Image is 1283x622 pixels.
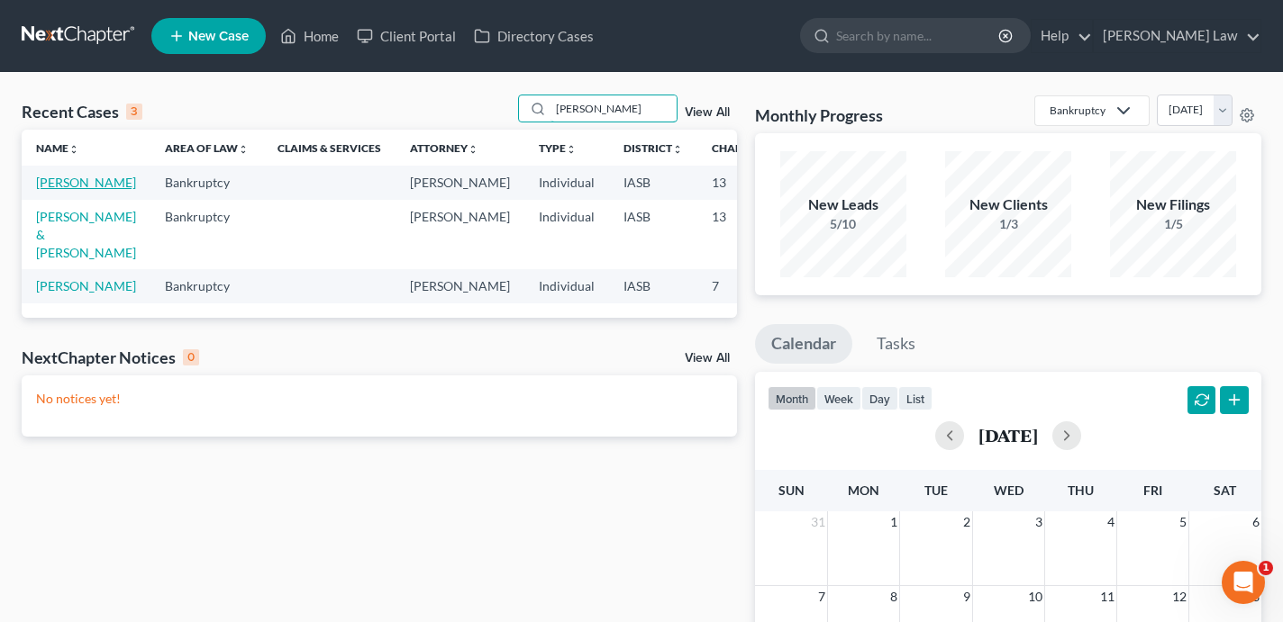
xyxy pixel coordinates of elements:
[836,19,1001,52] input: Search by name...
[465,20,603,52] a: Directory Cases
[1094,20,1260,52] a: [PERSON_NAME] Law
[22,347,199,368] div: NextChapter Notices
[539,141,577,155] a: Typeunfold_more
[1222,561,1265,604] iframe: Intercom live chat
[524,166,609,199] td: Individual
[271,20,348,52] a: Home
[551,95,677,122] input: Search by name...
[697,269,787,302] td: 7
[36,141,79,155] a: Nameunfold_more
[945,194,1071,215] div: New Clients
[945,215,1071,233] div: 1/3
[697,200,787,269] td: 13
[994,482,1024,498] span: Wed
[1143,482,1162,498] span: Fri
[712,141,773,155] a: Chapterunfold_more
[238,144,249,155] i: unfold_more
[1214,482,1236,498] span: Sat
[36,278,136,293] a: [PERSON_NAME]
[961,586,972,608] span: 9
[150,269,263,302] td: Bankruptcy
[165,141,249,155] a: Area of Lawunfold_more
[36,175,136,190] a: [PERSON_NAME]
[978,426,1038,445] h2: [DATE]
[348,20,465,52] a: Client Portal
[1251,511,1261,533] span: 6
[609,166,697,199] td: IASB
[778,482,805,498] span: Sun
[524,200,609,269] td: Individual
[36,209,136,260] a: [PERSON_NAME] & [PERSON_NAME]
[1098,586,1116,608] span: 11
[68,144,79,155] i: unfold_more
[188,30,249,43] span: New Case
[861,386,898,410] button: day
[396,166,524,199] td: [PERSON_NAME]
[780,215,906,233] div: 5/10
[755,324,852,364] a: Calendar
[672,144,683,155] i: unfold_more
[888,586,899,608] span: 8
[961,511,972,533] span: 2
[1106,511,1116,533] span: 4
[396,200,524,269] td: [PERSON_NAME]
[410,141,478,155] a: Attorneyunfold_more
[1110,194,1236,215] div: New Filings
[848,482,879,498] span: Mon
[780,194,906,215] div: New Leads
[566,144,577,155] i: unfold_more
[1026,586,1044,608] span: 10
[126,104,142,120] div: 3
[1068,482,1094,498] span: Thu
[1110,215,1236,233] div: 1/5
[22,101,142,122] div: Recent Cases
[685,352,730,365] a: View All
[1170,586,1188,608] span: 12
[1259,561,1273,575] span: 1
[396,269,524,302] td: [PERSON_NAME]
[150,166,263,199] td: Bankruptcy
[755,104,883,126] h3: Monthly Progress
[623,141,683,155] a: Districtunfold_more
[524,269,609,302] td: Individual
[816,586,827,608] span: 7
[1033,511,1044,533] span: 3
[685,106,730,119] a: View All
[809,511,827,533] span: 31
[150,200,263,269] td: Bankruptcy
[888,511,899,533] span: 1
[1032,20,1092,52] a: Help
[860,324,932,364] a: Tasks
[816,386,861,410] button: week
[768,386,816,410] button: month
[468,144,478,155] i: unfold_more
[924,482,948,498] span: Tue
[1178,511,1188,533] span: 5
[609,269,697,302] td: IASB
[36,390,723,408] p: No notices yet!
[609,200,697,269] td: IASB
[1050,103,1106,118] div: Bankruptcy
[183,349,199,365] div: 0
[263,130,396,166] th: Claims & Services
[697,166,787,199] td: 13
[898,386,933,410] button: list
